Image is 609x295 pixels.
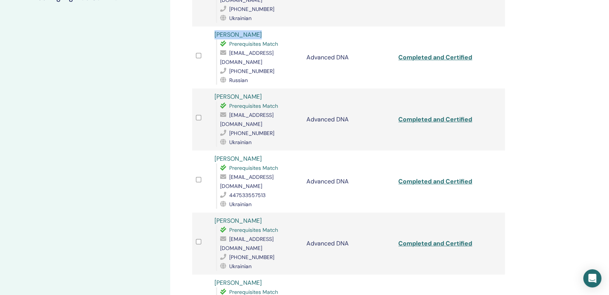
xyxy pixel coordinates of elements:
[229,165,278,171] span: Prerequisites Match
[229,263,252,270] span: Ukrainian
[398,239,472,247] a: Completed and Certified
[220,50,273,65] span: [EMAIL_ADDRESS][DOMAIN_NAME]
[229,201,252,208] span: Ukrainian
[303,88,395,151] td: Advanced DNA
[220,236,273,252] span: [EMAIL_ADDRESS][DOMAIN_NAME]
[229,68,274,75] span: [PHONE_NUMBER]
[583,269,601,287] div: Open Intercom Messenger
[303,151,395,213] td: Advanced DNA
[229,192,266,199] span: 447533557513
[398,177,472,185] a: Completed and Certified
[220,112,273,127] span: [EMAIL_ADDRESS][DOMAIN_NAME]
[229,102,278,109] span: Prerequisites Match
[229,227,278,233] span: Prerequisites Match
[214,279,262,287] a: [PERSON_NAME]
[220,174,273,189] span: [EMAIL_ADDRESS][DOMAIN_NAME]
[229,254,274,261] span: [PHONE_NUMBER]
[229,40,278,47] span: Prerequisites Match
[214,155,262,163] a: [PERSON_NAME]
[214,31,262,39] a: [PERSON_NAME]
[303,26,395,88] td: Advanced DNA
[214,93,262,101] a: [PERSON_NAME]
[229,6,274,12] span: [PHONE_NUMBER]
[214,217,262,225] a: [PERSON_NAME]
[398,53,472,61] a: Completed and Certified
[303,213,395,275] td: Advanced DNA
[229,130,274,137] span: [PHONE_NUMBER]
[229,15,252,22] span: Ukrainian
[229,139,252,146] span: Ukrainian
[398,115,472,123] a: Completed and Certified
[229,77,248,84] span: Russian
